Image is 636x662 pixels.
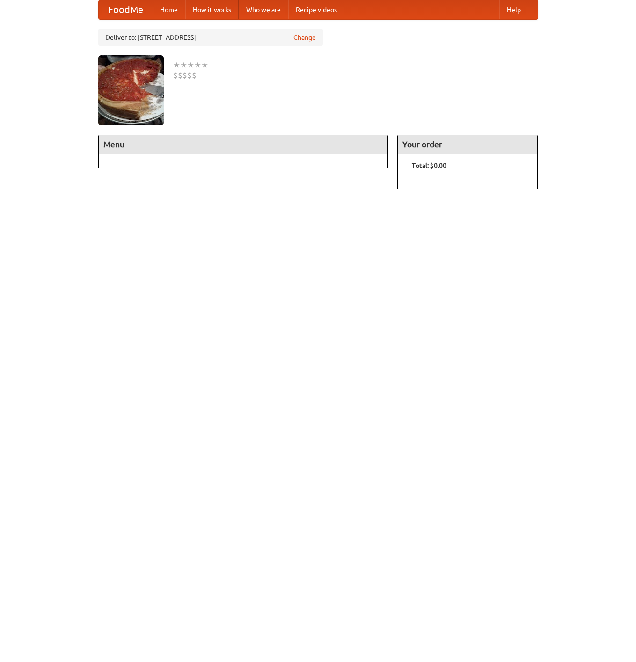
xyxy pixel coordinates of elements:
a: Who we are [239,0,288,19]
li: ★ [180,60,187,70]
h4: Your order [398,135,537,154]
li: ★ [201,60,208,70]
li: ★ [187,60,194,70]
b: Total: $0.00 [412,162,446,169]
a: Help [499,0,528,19]
li: $ [173,70,178,80]
li: ★ [173,60,180,70]
a: FoodMe [99,0,153,19]
a: Recipe videos [288,0,344,19]
li: ★ [194,60,201,70]
li: $ [183,70,187,80]
a: Home [153,0,185,19]
a: Change [293,33,316,42]
div: Deliver to: [STREET_ADDRESS] [98,29,323,46]
li: $ [178,70,183,80]
li: $ [192,70,197,80]
h4: Menu [99,135,388,154]
img: angular.jpg [98,55,164,125]
a: How it works [185,0,239,19]
li: $ [187,70,192,80]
